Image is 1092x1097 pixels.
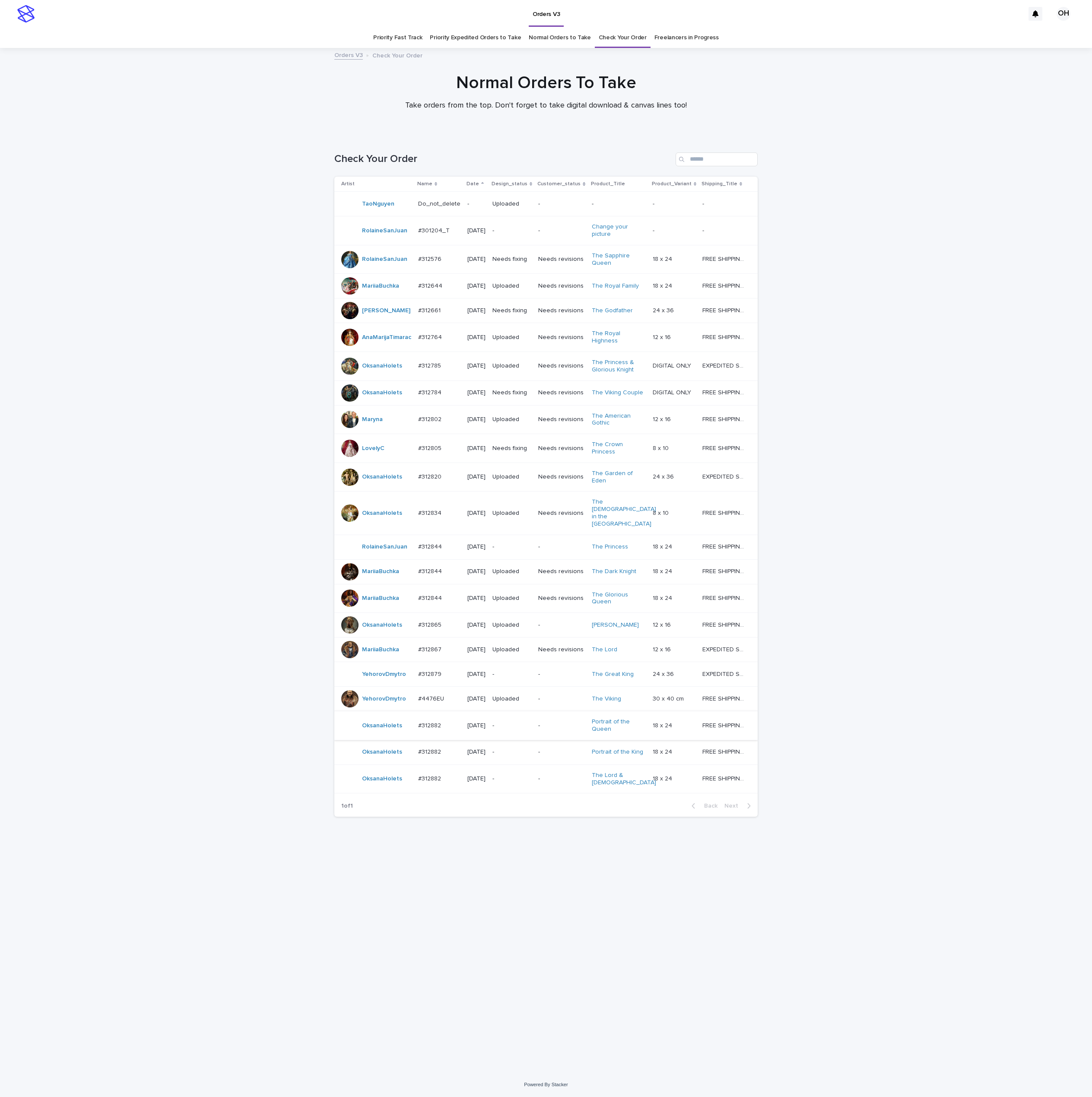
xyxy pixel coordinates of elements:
p: Uploaded [492,621,531,629]
a: The Great King [592,671,634,678]
a: Portrait of the Queen [592,718,646,733]
p: Uploaded [492,510,531,517]
p: - [467,200,486,208]
p: [DATE] [467,695,486,703]
a: The Princess [592,543,628,551]
tr: OksanaHolets #312882#312882 [DATE]--The Lord & [DEMOGRAPHIC_DATA] 18 x 2418 x 24 FREE SHIPPING - ... [334,764,758,793]
p: 18 x 24 [653,542,674,551]
p: [DATE] [467,671,486,678]
p: #312820 [418,472,443,481]
a: OksanaHolets [362,389,402,396]
p: 12 x 16 [653,414,673,423]
a: The Royal Family [592,282,639,290]
img: stacker-logo-s-only.png [17,5,35,22]
a: The Godfather [592,307,633,314]
p: - [538,621,584,629]
p: Needs revisions [538,510,584,517]
p: FREE SHIPPING - preview in 1-2 business days, after your approval delivery will take 5-10 b.d. [702,305,746,314]
p: DIGITAL ONLY [653,387,693,396]
a: OksanaHolets [362,775,402,783]
p: Needs revisions [538,362,584,370]
p: Needs revisions [538,445,584,452]
p: 18 x 24 [653,774,674,783]
p: #312661 [418,305,442,314]
p: 24 x 36 [653,472,676,481]
tr: Maryna #312802#312802 [DATE]UploadedNeeds revisionsThe American Gothic 12 x 1612 x 16 FREE SHIPPI... [334,405,758,434]
a: OksanaHolets [362,722,402,729]
a: Orders V3 [334,50,363,60]
p: - [492,722,531,729]
p: 30 x 40 cm [653,694,686,703]
a: The Lord [592,646,617,653]
h1: Normal Orders To Take [334,73,758,93]
tr: [PERSON_NAME] #312661#312661 [DATE]Needs fixingNeeds revisionsThe Godfather 24 x 3624 x 36 FREE S... [334,298,758,323]
p: Name [417,179,432,189]
p: [DATE] [467,256,486,263]
p: [DATE] [467,775,486,783]
p: #312834 [418,508,443,517]
p: - [492,227,531,235]
p: Uploaded [492,568,531,575]
a: YehorovDmytro [362,695,406,703]
p: Needs revisions [538,646,584,653]
a: RolaineSanJuan [362,256,407,263]
tr: MariiaBuchka #312867#312867 [DATE]UploadedNeeds revisionsThe Lord 12 x 1612 x 16 EXPEDITED SHIPPI... [334,637,758,662]
p: [DATE] [467,722,486,729]
p: Product_Title [591,179,625,189]
p: FREE SHIPPING - preview in 1-2 business days, after your approval delivery will take 5-10 b.d. [702,254,746,263]
p: [DATE] [467,510,486,517]
a: TaoNguyen [362,200,394,208]
a: Normal Orders to Take [529,28,591,48]
a: RolaineSanJuan [362,227,407,235]
p: 24 x 36 [653,669,676,678]
p: Date [467,179,479,189]
p: Artist [341,179,355,189]
p: Check Your Order [372,50,422,60]
a: Portrait of the King [592,748,643,756]
p: Uploaded [492,362,531,370]
tr: OksanaHolets #312834#312834 [DATE]UploadedNeeds revisionsThe [DEMOGRAPHIC_DATA] in the [GEOGRAPHI... [334,491,758,535]
a: [PERSON_NAME] [362,307,410,314]
p: 18 x 24 [653,593,674,602]
a: Check Your Order [599,28,647,48]
p: FREE SHIPPING - preview in 1-2 business days, after your approval delivery will take 5-10 b.d. [702,387,746,396]
tr: RolaineSanJuan #312576#312576 [DATE]Needs fixingNeeds revisionsThe Sapphire Queen 18 x 2418 x 24 ... [334,245,758,274]
tr: OksanaHolets #312820#312820 [DATE]UploadedNeeds revisionsThe Garden of Eden 24 x 3624 x 36 EXPEDI... [334,463,758,491]
p: - [492,748,531,756]
p: [DATE] [467,748,486,756]
p: [DATE] [467,595,486,602]
p: Needs fixing [492,256,531,263]
p: Take orders from the top. Don't forget to take digital download & canvas lines too! [373,101,719,111]
p: #4476EU [418,694,446,703]
tr: TaoNguyen Do_not_deleteDo_not_delete -Uploaded---- -- [334,192,758,216]
div: Search [676,152,758,166]
span: Next [724,803,743,809]
p: [DATE] [467,621,486,629]
a: The Sapphire Queen [592,252,646,267]
p: - [538,543,584,551]
a: Change your picture [592,223,646,238]
a: The Viking Couple [592,389,643,396]
p: #312882 [418,774,443,783]
p: #312882 [418,747,443,756]
p: - [538,695,584,703]
p: 8 x 10 [653,508,670,517]
p: Customer_status [537,179,581,189]
a: The Lord & [DEMOGRAPHIC_DATA] [592,772,656,786]
p: Needs revisions [538,282,584,290]
p: #312764 [418,332,444,341]
p: Needs revisions [538,568,584,575]
a: AnaMarijaTimarac [362,334,411,341]
tr: OksanaHolets #312784#312784 [DATE]Needs fixingNeeds revisionsThe Viking Couple DIGITAL ONLYDIGITA... [334,380,758,405]
p: Do_not_delete [418,199,462,208]
p: - [702,225,706,235]
p: #301204_T [418,225,451,235]
p: FREE SHIPPING - preview in 1-2 business days, after your approval delivery will take 5-10 b.d. [702,593,746,602]
button: Back [685,802,721,810]
p: 8 x 10 [653,443,670,452]
a: The Viking [592,695,621,703]
p: [DATE] [467,473,486,481]
p: FREE SHIPPING - preview in 1-2 business days, after your approval delivery will take 5-10 b.d. [702,542,746,551]
p: Needs revisions [538,416,584,423]
p: FREE SHIPPING - preview in 1-2 business days, after your approval delivery will take 5-10 b.d. [702,332,746,341]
